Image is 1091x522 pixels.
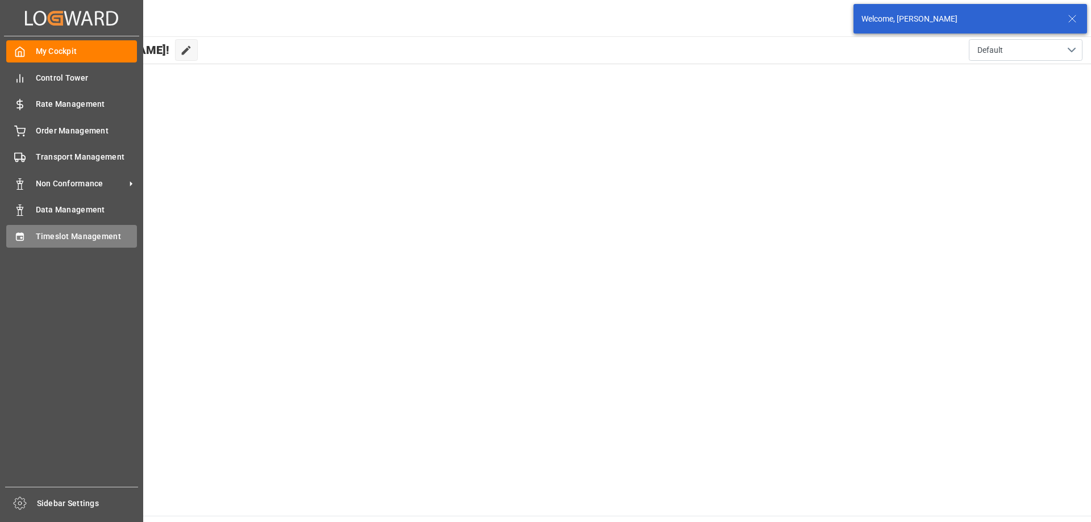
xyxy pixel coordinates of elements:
[6,93,137,115] a: Rate Management
[6,66,137,89] a: Control Tower
[6,199,137,221] a: Data Management
[36,72,138,84] span: Control Tower
[861,13,1057,25] div: Welcome, [PERSON_NAME]
[6,40,137,62] a: My Cockpit
[36,98,138,110] span: Rate Management
[6,119,137,141] a: Order Management
[36,204,138,216] span: Data Management
[36,231,138,243] span: Timeslot Management
[977,44,1003,56] span: Default
[36,178,126,190] span: Non Conformance
[6,146,137,168] a: Transport Management
[37,498,139,510] span: Sidebar Settings
[36,45,138,57] span: My Cockpit
[969,39,1082,61] button: open menu
[36,151,138,163] span: Transport Management
[47,39,169,61] span: Hello [PERSON_NAME]!
[36,125,138,137] span: Order Management
[6,225,137,247] a: Timeslot Management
